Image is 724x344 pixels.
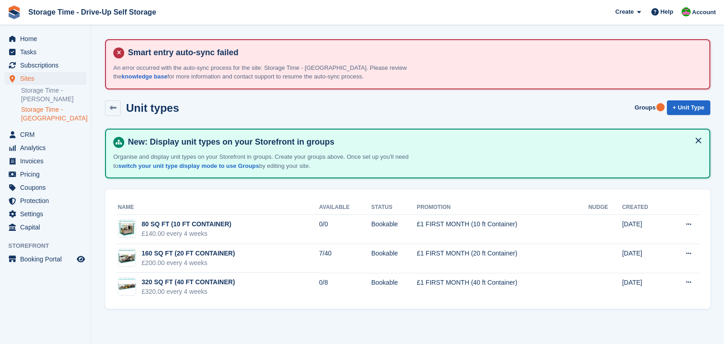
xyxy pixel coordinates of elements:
img: 10ft%20Container%20(80%20SQ%20FT)%20(1).jpg [118,249,136,266]
a: menu [5,181,86,194]
a: menu [5,221,86,234]
span: Capital [20,221,75,234]
a: menu [5,141,86,154]
span: Protection [20,194,75,207]
a: Groups [631,100,659,115]
div: 320 SQ FT (40 FT CONTAINER) [142,277,235,287]
div: 160 SQ FT (20 FT CONTAINER) [142,249,235,258]
th: Promotion [417,200,588,215]
span: Tasks [20,46,75,58]
img: 10ft%20Container%20(80%20SQ%20FT).jpg [118,220,136,237]
th: Status [371,200,417,215]
a: Storage Time - [PERSON_NAME] [21,86,86,104]
span: CRM [20,128,75,141]
div: £140.00 every 4 weeks [142,229,232,239]
a: menu [5,72,86,85]
a: menu [5,194,86,207]
img: stora-icon-8386f47178a22dfd0bd8f6a31ec36ba5ce8667c1dd55bd0f319d3a0aa187defe.svg [7,5,21,19]
a: menu [5,128,86,141]
span: Invoices [20,155,75,167]
span: Analytics [20,141,75,154]
span: Account [692,8,716,17]
a: Preview store [75,254,86,265]
a: menu [5,253,86,266]
img: Saeed [682,7,691,16]
p: Organise and display unit types on your Storefront in groups. Create your groups above. Once set ... [113,152,433,170]
th: Available [319,200,371,215]
span: Coupons [20,181,75,194]
a: menu [5,32,86,45]
div: 80 SQ FT (10 FT CONTAINER) [142,219,232,229]
p: An error occurred with the auto-sync process for the site: Storage Time - [GEOGRAPHIC_DATA]. Plea... [113,63,433,81]
th: Created [622,200,667,215]
a: menu [5,168,86,181]
img: 10ft%20Container%20(80%20SQ%20FT).png [118,278,136,295]
span: Booking Portal [20,253,75,266]
a: menu [5,208,86,220]
td: 0/8 [319,273,371,302]
td: [DATE] [622,273,667,302]
span: Help [661,7,673,16]
span: Sites [20,72,75,85]
h2: Unit types [126,102,179,114]
td: [DATE] [622,215,667,244]
h4: Smart entry auto-sync failed [124,47,702,58]
th: Nudge [588,200,622,215]
a: menu [5,46,86,58]
span: Storefront [8,241,91,250]
div: £320.00 every 4 weeks [142,287,235,297]
h4: New: Display unit types on your Storefront in groups [124,137,702,147]
a: menu [5,155,86,167]
a: switch your unit type display mode to use Groups [118,162,259,169]
span: Subscriptions [20,59,75,72]
a: knowledge base [122,73,167,80]
span: Settings [20,208,75,220]
td: [DATE] [622,244,667,273]
td: £1 FIRST MONTH (10 ft Container) [417,215,588,244]
span: Home [20,32,75,45]
td: 7/40 [319,244,371,273]
a: menu [5,59,86,72]
a: + Unit Type [667,100,710,115]
a: Storage Time - Drive-Up Self Storage [25,5,160,20]
span: Create [615,7,634,16]
div: Tooltip anchor [656,103,665,111]
td: Bookable [371,244,417,273]
span: Pricing [20,168,75,181]
td: 0/0 [319,215,371,244]
td: Bookable [371,273,417,302]
td: Bookable [371,215,417,244]
td: £1 FIRST MONTH (40 ft Container) [417,273,588,302]
div: £200.00 every 4 weeks [142,258,235,268]
a: Storage Time - [GEOGRAPHIC_DATA] [21,105,86,123]
td: £1 FIRST MONTH (20 ft Container) [417,244,588,273]
th: Name [116,200,319,215]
